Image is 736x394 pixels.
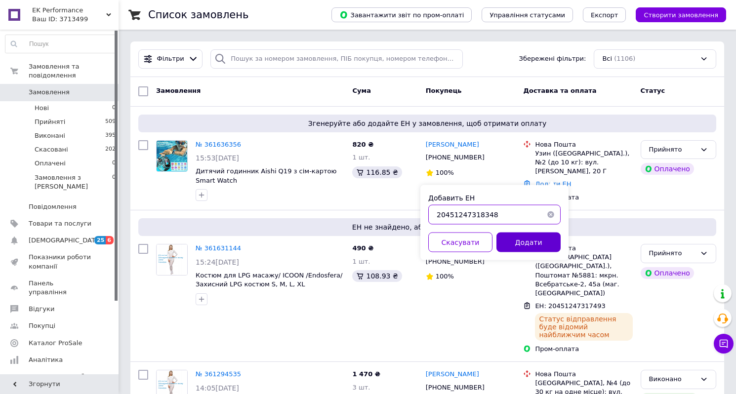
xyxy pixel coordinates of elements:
span: 395 [105,131,116,140]
span: Покупець [426,87,462,94]
span: Експорт [591,11,618,19]
span: Каталог ProSale [29,339,82,348]
span: Повідомлення [29,202,77,211]
span: 0 [112,159,116,168]
div: [PHONE_NUMBER] [424,255,487,268]
div: Нова Пошта [535,244,632,253]
div: Нова Пошта [535,370,632,379]
div: Оплачено [641,267,694,279]
span: Оплачені [35,159,66,168]
div: Ваш ID: 3713499 [32,15,119,24]
div: Узин ([GEOGRAPHIC_DATA].), №2 (до 10 кг): вул. [PERSON_NAME], 20 Г [535,149,632,176]
span: 3 шт. [352,384,370,391]
span: Панель управління [29,279,91,297]
button: Очистить [541,205,561,225]
div: Статус відправлення буде відомий найближчим часом [535,313,632,341]
span: 25 [94,236,106,244]
a: Дитячий годинник Aishi Q19 з сім-картою Smart Watch [196,167,336,184]
span: Показники роботи компанії [29,253,91,271]
input: Пошук [5,35,116,53]
a: Костюм для LPG масажу/ ICOON /Endosfera/ Захисний LPG костюм S, M, L, XL [196,272,342,288]
div: Оплачено [641,163,694,175]
span: Інструменти веб-майстра та SEO [29,372,91,390]
div: м. [GEOGRAPHIC_DATA] ([GEOGRAPHIC_DATA].), Поштомат №5881: мкрн. Всебратське-2, 45а (маг. [GEOGRA... [535,253,632,298]
a: Створити замовлення [626,11,726,18]
span: Збережені фільтри: [519,54,586,64]
span: Аналітика [29,355,63,364]
button: Скасувати [428,233,492,252]
span: ЕН: 20451247317493 [535,302,605,310]
span: 14:05[DATE] [196,384,239,392]
div: [PHONE_NUMBER] [424,151,487,164]
input: Пошук за номером замовлення, ПІБ покупця, номером телефону, Email, номером накладної [210,49,463,69]
span: (1106) [614,55,635,62]
button: Експорт [583,7,626,22]
span: Відгуки [29,305,54,314]
span: ЕН не знайдено, або вона була видалена [142,222,712,232]
span: 6 [106,236,114,244]
a: Фото товару [156,244,188,276]
span: Скасовані [35,145,68,154]
span: 15:24[DATE] [196,258,239,266]
label: Добавить ЕН [428,194,475,202]
span: Замовлення з [PERSON_NAME] [35,173,112,191]
h1: Список замовлень [148,9,248,21]
span: Товари та послуги [29,219,91,228]
div: 108.93 ₴ [352,270,402,282]
span: Прийняті [35,118,65,126]
img: Фото товару [157,244,187,275]
span: 202 [105,145,116,154]
div: Нова Пошта [535,140,632,149]
span: Замовлення [29,88,70,97]
span: Замовлення та повідомлення [29,62,119,80]
button: Завантажити звіт по пром-оплаті [331,7,472,22]
span: 100% [436,169,454,176]
span: 0 [112,104,116,113]
span: Створити замовлення [644,11,718,19]
span: Нові [35,104,49,113]
button: Управління статусами [482,7,573,22]
span: 509 [105,118,116,126]
span: Завантажити звіт по пром-оплаті [339,10,464,19]
a: № 361631144 [196,244,241,252]
span: [DEMOGRAPHIC_DATA] [29,236,102,245]
span: Замовлення [156,87,201,94]
a: [PERSON_NAME] [426,370,479,379]
div: [PHONE_NUMBER] [424,381,487,394]
div: Виконано [649,374,696,385]
div: Прийнято [649,248,696,259]
span: Статус [641,87,665,94]
span: Управління статусами [490,11,565,19]
img: Фото товару [157,141,187,171]
a: № 361636356 [196,141,241,148]
div: Пром-оплата [535,193,632,202]
button: Чат з покупцем [714,334,734,354]
span: 1 шт. [352,258,370,265]
span: Згенеруйте або додайте ЕН у замовлення, щоб отримати оплату [142,118,712,128]
button: Додати [496,233,561,252]
span: 1 шт. [352,154,370,161]
span: 15:53[DATE] [196,154,239,162]
div: 116.85 ₴ [352,166,402,178]
span: Доставка та оплата [523,87,596,94]
div: Пром-оплата [535,345,632,354]
a: Фото товару [156,140,188,172]
span: Виконані [35,131,65,140]
span: 820 ₴ [352,141,373,148]
span: EK Performance [32,6,106,15]
span: Фільтри [157,54,184,64]
span: 0 [112,173,116,191]
span: Всі [602,54,612,64]
div: Прийнято [649,145,696,155]
a: [PERSON_NAME] [426,140,479,150]
span: 490 ₴ [352,244,373,252]
span: 1 470 ₴ [352,370,380,378]
span: Покупці [29,321,55,330]
a: № 361294535 [196,370,241,378]
span: Cума [352,87,370,94]
a: Додати ЕН [535,180,571,188]
button: Створити замовлення [636,7,726,22]
span: 100% [436,273,454,280]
